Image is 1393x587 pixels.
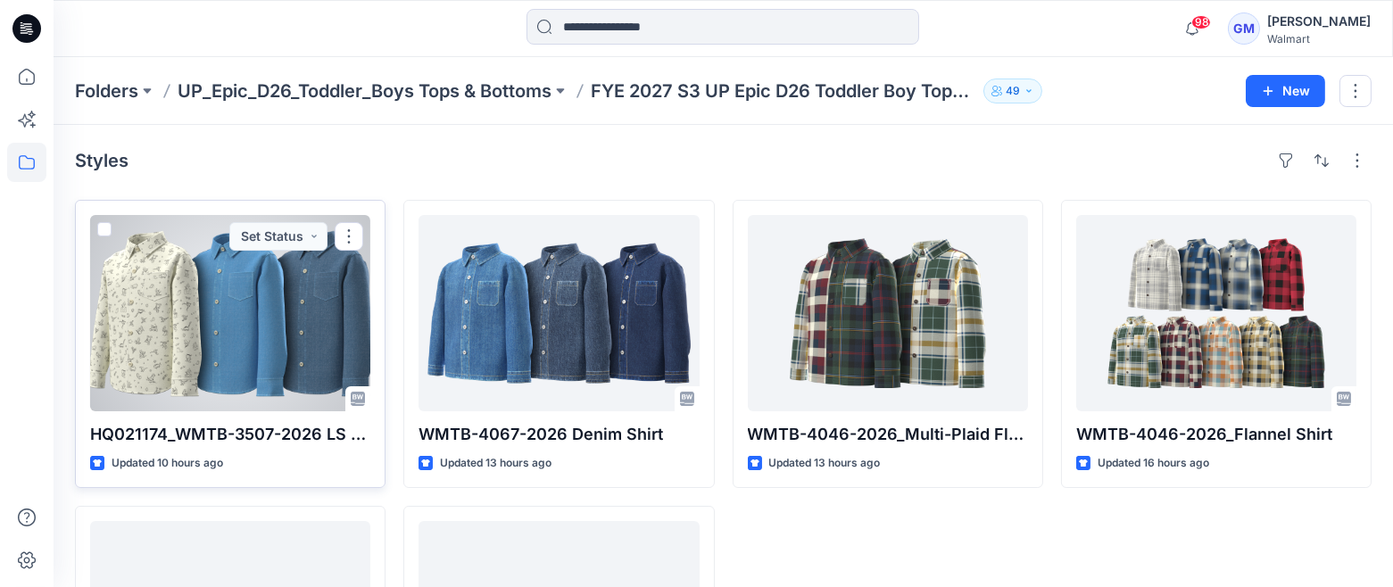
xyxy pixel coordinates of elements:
[419,422,699,447] p: WMTB-4067-2026 Denim Shirt
[1267,11,1371,32] div: [PERSON_NAME]
[769,454,881,473] p: Updated 13 hours ago
[1228,12,1260,45] div: GM
[75,150,129,171] h4: Styles
[440,454,551,473] p: Updated 13 hours ago
[90,215,370,411] a: HQ021174_WMTB-3507-2026 LS Button Down Denim Shirt
[178,79,551,103] a: UP_Epic_D26_Toddler_Boys Tops & Bottoms
[1098,454,1209,473] p: Updated 16 hours ago
[419,215,699,411] a: WMTB-4067-2026 Denim Shirt
[1246,75,1325,107] button: New
[1006,81,1020,101] p: 49
[1191,15,1211,29] span: 98
[90,422,370,447] p: HQ021174_WMTB-3507-2026 LS Button Down Denim Shirt
[1267,32,1371,45] div: Walmart
[112,454,223,473] p: Updated 10 hours ago
[591,79,976,103] p: FYE 2027 S3 UP Epic D26 Toddler Boy Tops & Bottoms
[75,79,138,103] a: Folders
[983,79,1042,103] button: 49
[1076,422,1356,447] p: WMTB-4046-2026_Flannel Shirt
[748,215,1028,411] a: WMTB-4046-2026_Multi-Plaid Flannel Shirt
[1076,215,1356,411] a: WMTB-4046-2026_Flannel Shirt
[748,422,1028,447] p: WMTB-4046-2026_Multi-Plaid Flannel Shirt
